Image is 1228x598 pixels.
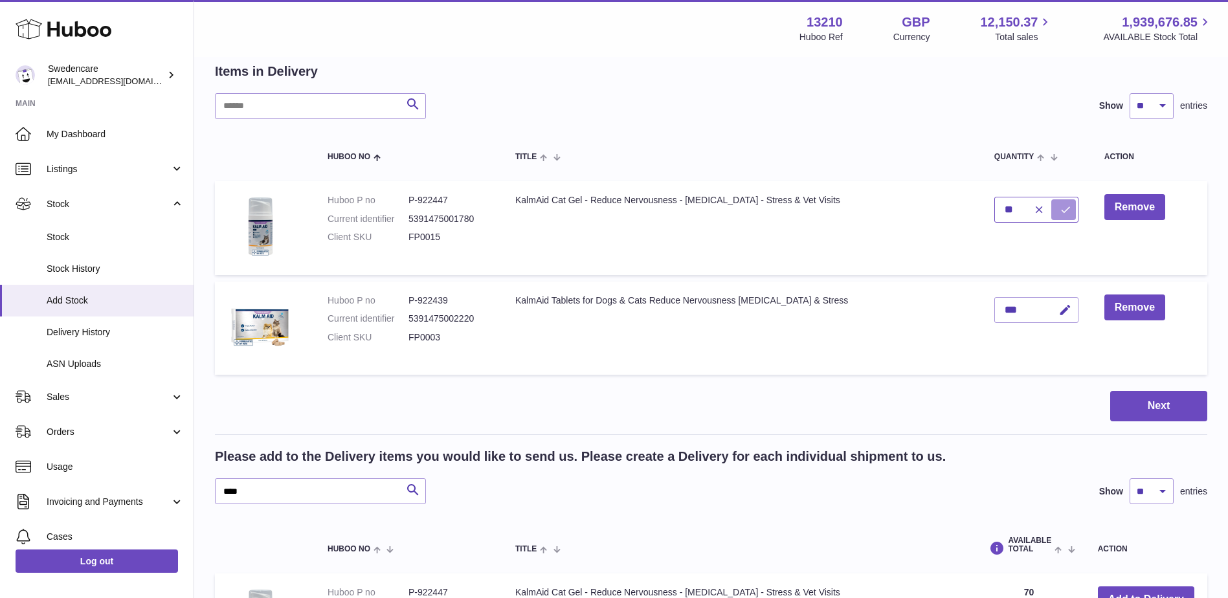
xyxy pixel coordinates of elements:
[328,231,408,243] dt: Client SKU
[47,198,170,210] span: Stock
[1110,391,1207,421] button: Next
[47,391,170,403] span: Sales
[408,294,489,307] dd: P-922439
[215,63,318,80] h2: Items in Delivery
[408,331,489,344] dd: FP0003
[47,128,184,140] span: My Dashboard
[995,31,1053,43] span: Total sales
[902,14,930,31] strong: GBP
[1098,545,1194,553] div: Action
[47,426,170,438] span: Orders
[1122,14,1198,31] span: 1,939,676.85
[328,213,408,225] dt: Current identifier
[807,14,843,31] strong: 13210
[328,194,408,206] dt: Huboo P no
[502,282,981,375] td: KalmAid Tablets for Dogs & Cats Reduce Nervousness [MEDICAL_DATA] & Stress
[48,76,190,86] span: [EMAIL_ADDRESS][DOMAIN_NAME]
[1104,153,1194,161] div: Action
[328,294,408,307] dt: Huboo P no
[1104,194,1165,221] button: Remove
[47,326,184,338] span: Delivery History
[994,153,1034,161] span: Quantity
[47,496,170,508] span: Invoicing and Payments
[1103,31,1212,43] span: AVAILABLE Stock Total
[515,153,537,161] span: Title
[1103,14,1212,43] a: 1,939,676.85 AVAILABLE Stock Total
[16,549,178,573] a: Log out
[408,194,489,206] dd: P-922447
[408,213,489,225] dd: 5391475001780
[215,448,946,465] h2: Please add to the Delivery items you would like to send us. Please create a Delivery for each ind...
[47,461,184,473] span: Usage
[408,231,489,243] dd: FP0015
[47,294,184,307] span: Add Stock
[47,531,184,543] span: Cases
[228,294,293,359] img: KalmAid Tablets for Dogs & Cats Reduce Nervousness Separation Anxiety & Stress
[799,31,843,43] div: Huboo Ref
[328,331,408,344] dt: Client SKU
[328,545,370,553] span: Huboo no
[1180,100,1207,112] span: entries
[47,263,184,275] span: Stock History
[515,545,537,553] span: Title
[502,181,981,275] td: KalmAid Cat Gel - Reduce Nervousness - [MEDICAL_DATA] - Stress & Vet Visits
[47,358,184,370] span: ASN Uploads
[980,14,1053,43] a: 12,150.37 Total sales
[47,231,184,243] span: Stock
[48,63,164,87] div: Swedencare
[408,313,489,325] dd: 5391475002220
[47,163,170,175] span: Listings
[1180,485,1207,498] span: entries
[893,31,930,43] div: Currency
[16,65,35,85] img: gemma.horsfield@swedencare.co.uk
[980,14,1038,31] span: 12,150.37
[1099,100,1123,112] label: Show
[328,313,408,325] dt: Current identifier
[1104,294,1165,321] button: Remove
[1099,485,1123,498] label: Show
[228,194,293,259] img: KalmAid Cat Gel - Reduce Nervousness - Separation Anxiety - Stress & Vet Visits
[1008,537,1051,553] span: AVAILABLE Total
[328,153,370,161] span: Huboo no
